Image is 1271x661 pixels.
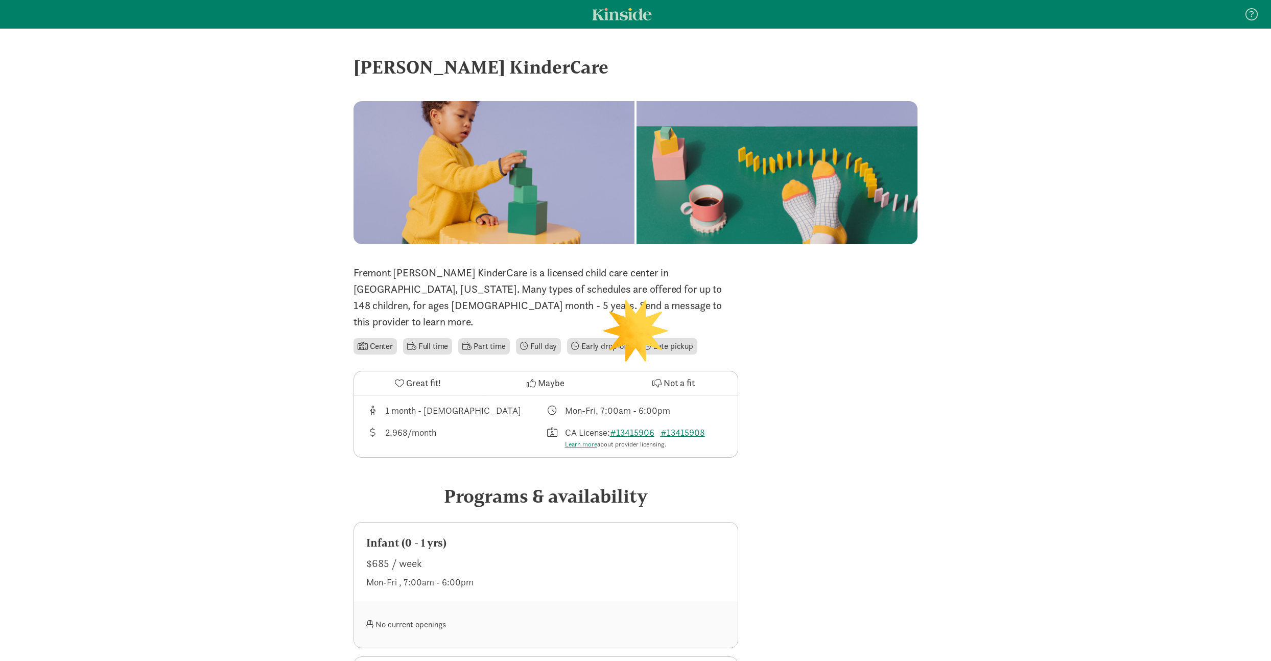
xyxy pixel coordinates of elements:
a: #13415908 [661,427,705,438]
button: Maybe [482,371,609,395]
span: Maybe [538,376,564,390]
li: Part time [458,338,509,355]
div: 1 month - [DEMOGRAPHIC_DATA] [385,404,521,417]
li: Full day [516,338,561,355]
button: Great fit! [354,371,482,395]
div: $685 / week [366,555,725,572]
div: Age range for children that this provider cares for [366,404,546,417]
a: Learn more [565,440,597,448]
span: Not a fit [664,376,695,390]
a: Kinside [592,8,652,20]
li: Late pickup [639,338,697,355]
li: Full time [403,338,452,355]
div: Mon-Fri, 7:00am - 6:00pm [565,404,670,417]
div: [PERSON_NAME] KinderCare [354,53,917,81]
div: Programs & availability [354,482,738,510]
div: 2,968/month [385,426,436,450]
button: Not a fit [610,371,738,395]
div: License number [546,426,726,450]
li: Early drop-off [567,338,633,355]
div: Mon-Fri , 7:00am - 6:00pm [366,575,725,589]
div: Class schedule [546,404,726,417]
a: #13415906 [610,427,654,438]
div: Infant (0 - 1 yrs) [366,535,725,551]
div: No current openings [366,613,546,635]
div: Average tuition for this program [366,426,546,450]
span: Great fit! [406,376,441,390]
p: Fremont [PERSON_NAME] KinderCare is a licensed child care center in [GEOGRAPHIC_DATA], [US_STATE]... [354,265,738,330]
div: about provider licensing. [565,439,709,450]
div: CA License: [565,426,709,450]
li: Center [354,338,397,355]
